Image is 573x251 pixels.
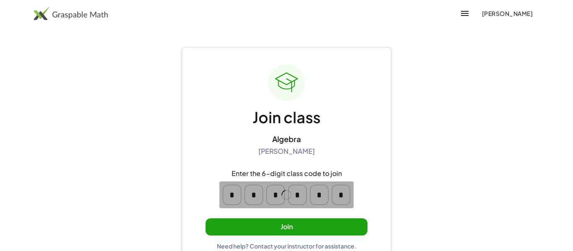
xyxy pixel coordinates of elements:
[258,147,315,156] div: [PERSON_NAME]
[232,169,342,178] div: Enter the 6-digit class code to join
[217,242,357,250] div: Need help? Contact your instructor for assistance.
[475,6,539,21] button: [PERSON_NAME]
[206,218,367,235] button: Join
[272,134,301,144] div: Algebra
[253,108,320,127] div: Join class
[482,10,533,17] span: [PERSON_NAME]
